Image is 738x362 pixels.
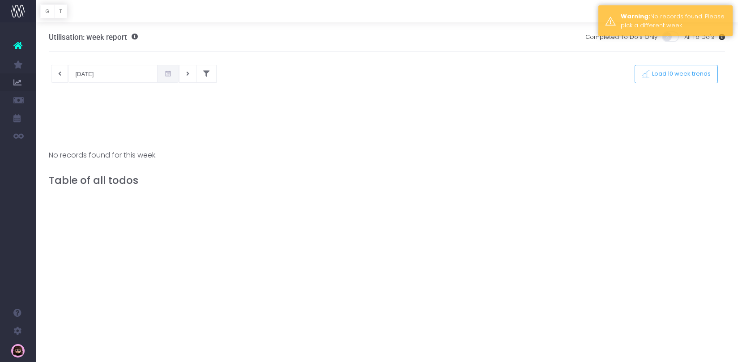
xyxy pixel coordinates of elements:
span: All To Do's [684,33,714,42]
span: Completed To Do's Only [585,33,657,42]
div: No records found. Please pick a different week. [621,12,726,30]
div: Vertical button group [40,4,67,18]
button: G [40,4,55,18]
div: No records found for this week. [49,150,725,161]
img: images/default_profile_image.png [11,344,25,358]
h3: Table of all todos [49,175,725,187]
strong: Warning: [621,12,650,21]
h3: Utilisation: week report [49,33,138,42]
span: Load 10 week trends [649,70,711,78]
button: Load 10 week trends [635,65,718,83]
button: T [54,4,67,18]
